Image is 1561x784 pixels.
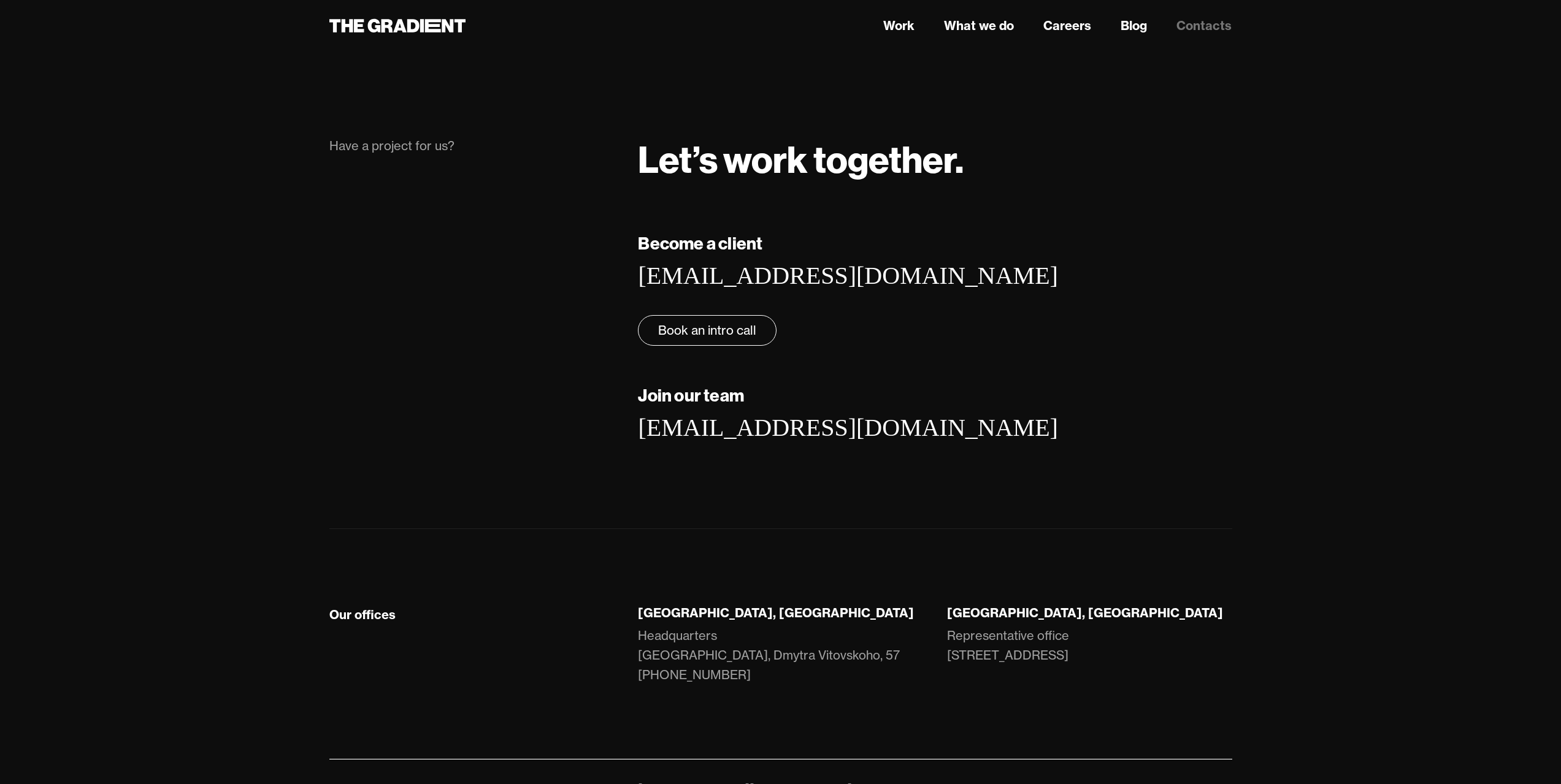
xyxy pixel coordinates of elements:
[1121,17,1147,35] a: Blog
[947,645,1232,665] a: [STREET_ADDRESS]
[638,136,964,183] strong: Let’s work together.
[1176,17,1232,35] a: Contacts
[329,137,614,154] div: Have a project for us?
[638,645,922,665] a: [GEOGRAPHIC_DATA], Dmytra Vitovskoho, 57
[883,17,915,35] a: Work
[638,626,717,645] div: Headquarters
[947,626,1069,645] div: Representative office
[638,665,751,685] a: [PHONE_NUMBER]
[638,262,1057,289] a: [EMAIL_ADDRESS][DOMAIN_NAME]‍
[947,605,1223,620] strong: [GEOGRAPHIC_DATA], [GEOGRAPHIC_DATA]
[638,414,1057,441] a: [EMAIL_ADDRESS][DOMAIN_NAME]
[1043,17,1091,35] a: Careers
[638,384,744,406] strong: Join our team
[944,17,1014,35] a: What we do
[638,605,922,621] div: [GEOGRAPHIC_DATA], [GEOGRAPHIC_DATA]
[638,315,777,346] a: Book an intro call
[638,232,762,254] strong: Become a client
[329,607,396,623] div: Our offices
